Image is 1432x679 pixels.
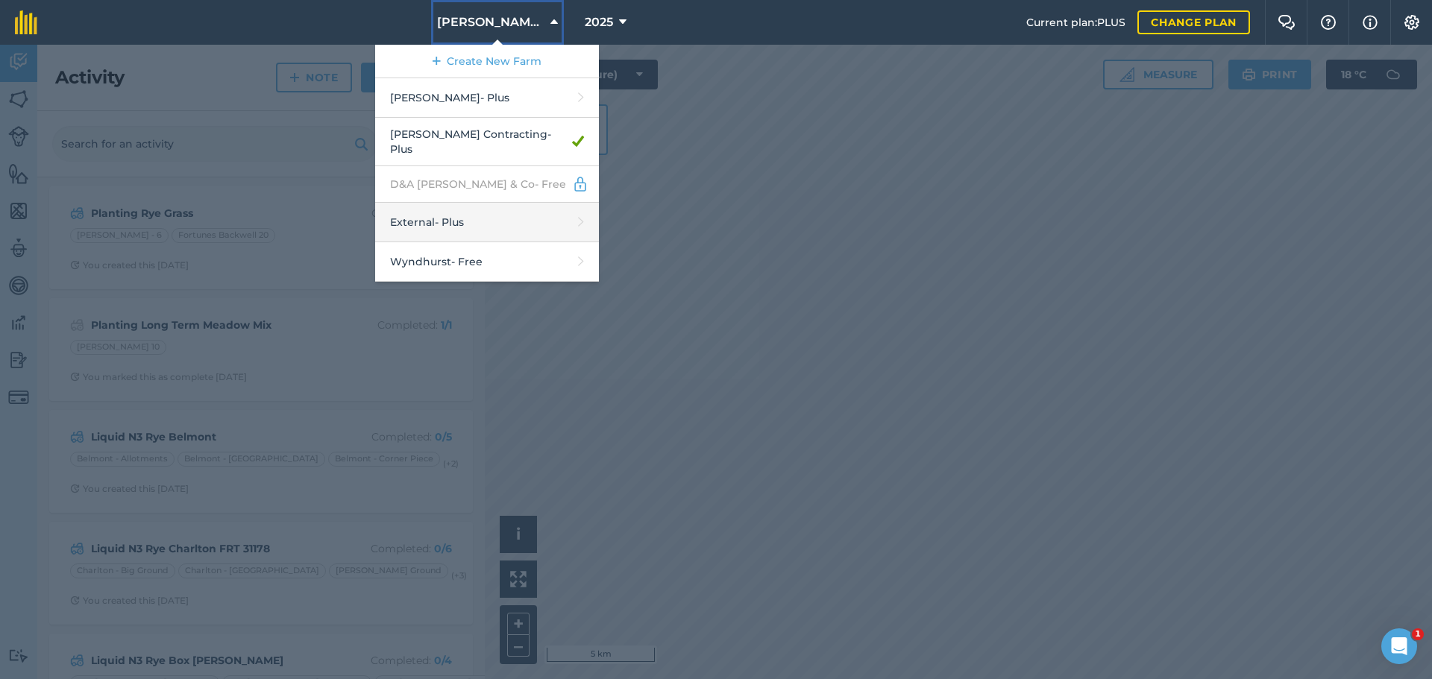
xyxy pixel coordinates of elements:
[375,166,599,203] a: D&A [PERSON_NAME] & Co- Free
[1381,628,1417,664] iframe: Intercom live chat
[1026,14,1125,31] span: Current plan : PLUS
[1137,10,1250,34] a: Change plan
[1403,15,1421,30] img: A cog icon
[1319,15,1337,30] img: A question mark icon
[437,13,544,31] span: [PERSON_NAME] Contracting
[572,175,588,193] img: svg+xml;base64,PD94bWwgdmVyc2lvbj0iMS4wIiBlbmNvZGluZz0idXRmLTgiPz4KPCEtLSBHZW5lcmF0b3I6IEFkb2JlIE...
[375,78,599,118] a: [PERSON_NAME]- Plus
[375,203,599,242] a: External- Plus
[15,10,37,34] img: fieldmargin Logo
[375,45,599,78] a: Create New Farm
[1278,15,1296,30] img: Two speech bubbles overlapping with the left bubble in the forefront
[585,13,613,31] span: 2025
[375,118,599,166] a: [PERSON_NAME] Contracting- Plus
[1363,13,1378,31] img: svg+xml;base64,PHN2ZyB4bWxucz0iaHR0cDovL3d3dy53My5vcmcvMjAwMC9zdmciIHdpZHRoPSIxNyIgaGVpZ2h0PSIxNy...
[375,242,599,282] a: Wyndhurst- Free
[1412,628,1424,640] span: 1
